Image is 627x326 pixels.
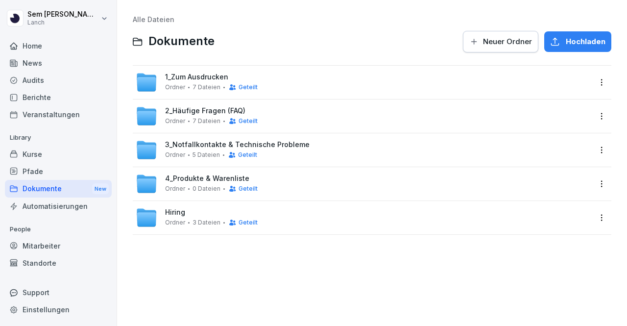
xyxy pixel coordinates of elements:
a: 1_Zum AusdruckenOrdner7 DateienGeteilt [136,72,591,93]
span: Ordner [165,185,185,192]
span: Geteilt [239,219,258,226]
span: 0 Dateien [193,185,220,192]
span: 7 Dateien [193,118,220,125]
div: Dokumente [5,180,112,198]
div: Support [5,284,112,301]
span: Geteilt [239,185,258,192]
a: Kurse [5,146,112,163]
span: Ordner [165,84,185,91]
a: Berichte [5,89,112,106]
p: People [5,222,112,237]
span: Hiring [165,208,185,217]
span: Geteilt [239,118,258,125]
a: Pfade [5,163,112,180]
span: 3 Dateien [193,219,220,226]
a: Mitarbeiter [5,237,112,254]
span: 4_Produkte & Warenliste [165,175,249,183]
a: Standorte [5,254,112,272]
button: Neuer Ordner [463,31,538,52]
a: Veranstaltungen [5,106,112,123]
span: 1_Zum Ausdrucken [165,73,228,81]
span: Ordner [165,219,185,226]
span: Ordner [165,151,185,158]
a: HiringOrdner3 DateienGeteilt [136,207,591,228]
div: New [92,183,109,195]
a: Automatisierungen [5,198,112,215]
span: Geteilt [239,84,258,91]
span: Geteilt [238,151,257,158]
span: 2_Häufige Fragen (FAQ) [165,107,245,115]
span: Ordner [165,118,185,125]
span: Neuer Ordner [483,36,532,47]
span: Hochladen [566,36,605,47]
p: Library [5,130,112,146]
button: Hochladen [544,31,611,52]
a: Home [5,37,112,54]
span: 5 Dateien [193,151,220,158]
a: 2_Häufige Fragen (FAQ)Ordner7 DateienGeteilt [136,105,591,127]
a: Einstellungen [5,301,112,318]
a: DokumenteNew [5,180,112,198]
span: 7 Dateien [193,84,220,91]
p: Lanch [27,19,99,26]
span: 3_Notfallkontakte & Technische Probleme [165,141,310,149]
span: Dokumente [148,34,215,49]
a: Audits [5,72,112,89]
p: Sem [PERSON_NAME] [27,10,99,19]
a: 4_Produkte & WarenlisteOrdner0 DateienGeteilt [136,173,591,195]
a: News [5,54,112,72]
a: 3_Notfallkontakte & Technische ProblemeOrdner5 DateienGeteilt [136,139,591,161]
a: Alle Dateien [133,15,174,24]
